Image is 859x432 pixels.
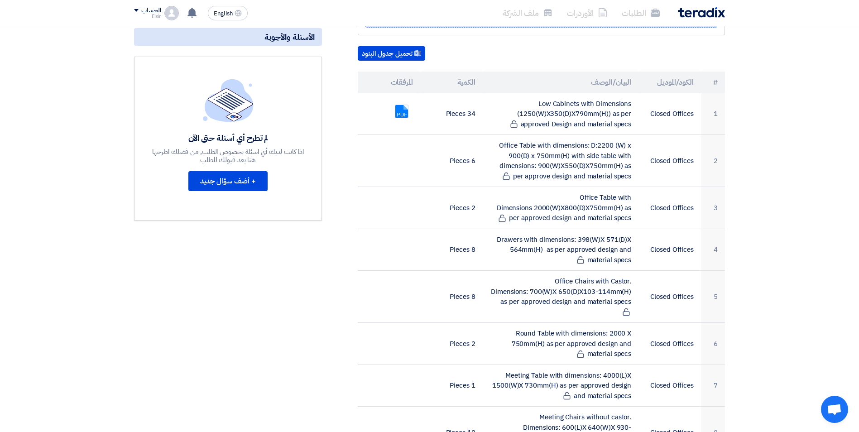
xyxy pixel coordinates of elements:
[638,271,701,323] td: Closed Offices
[701,135,725,187] td: 2
[395,105,468,159] a: NKMDR_1756987761580.PDF
[701,323,725,365] td: 6
[701,229,725,271] td: 4
[188,171,268,191] button: + أضف سؤال جديد
[208,6,248,20] button: English
[638,187,701,229] td: Closed Offices
[701,187,725,229] td: 3
[483,72,639,93] th: البيان/الوصف
[203,79,254,121] img: empty_state_list.svg
[701,72,725,93] th: #
[483,271,639,323] td: Office Chairs with Castor. Dimensions: 700(W)X 650(D)X103-114mm(H) as per approved design and mat...
[164,6,179,20] img: profile_test.png
[420,187,483,229] td: 2 Pieces
[483,187,639,229] td: Office Table with Dimensions 2000(W)X800(D)X750mm(H) as per approved design and material specs
[483,135,639,187] td: Office Table with dimensions: D:2200 (W) x 900(D) x 750mm(H) with side table with dimensions: 900...
[358,72,420,93] th: المرفقات
[483,229,639,271] td: Drawers with dimensions: 398(W)X 571(D)X 564mm(H) as per approved design and material specs
[701,271,725,323] td: 5
[420,135,483,187] td: 6 Pieces
[358,46,425,61] button: تحميل جدول البنود
[483,93,639,135] td: Low Cabinets with Dimensions (1250(W)X350(D)X790mm(H)) as per approved Design and material specs
[483,365,639,407] td: Meeting Table with dimensions: 4000(L)X 1500(W)X 730mm(H) as per approved design and material specs
[701,93,725,135] td: 1
[678,7,725,18] img: Teradix logo
[638,72,701,93] th: الكود/الموديل
[638,93,701,135] td: Closed Offices
[420,365,483,407] td: 1 Pieces
[821,396,848,423] div: Open chat
[638,365,701,407] td: Closed Offices
[638,323,701,365] td: Closed Offices
[420,271,483,323] td: 8 Pieces
[420,72,483,93] th: الكمية
[638,229,701,271] td: Closed Offices
[141,7,161,14] div: الحساب
[151,148,305,164] div: اذا كانت لديك أي اسئلة بخصوص الطلب, من فضلك اطرحها هنا بعد قبولك للطلب
[420,323,483,365] td: 2 Pieces
[151,133,305,143] div: لم تطرح أي أسئلة حتى الآن
[420,93,483,135] td: 34 Pieces
[483,323,639,365] td: Round Table with dimensions: 2000 X 750mm(H) as per approved design and material specs
[420,229,483,271] td: 8 Pieces
[264,32,315,42] span: الأسئلة والأجوبة
[701,365,725,407] td: 7
[214,10,233,17] span: English
[134,14,161,19] div: Elsir
[638,135,701,187] td: Closed Offices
